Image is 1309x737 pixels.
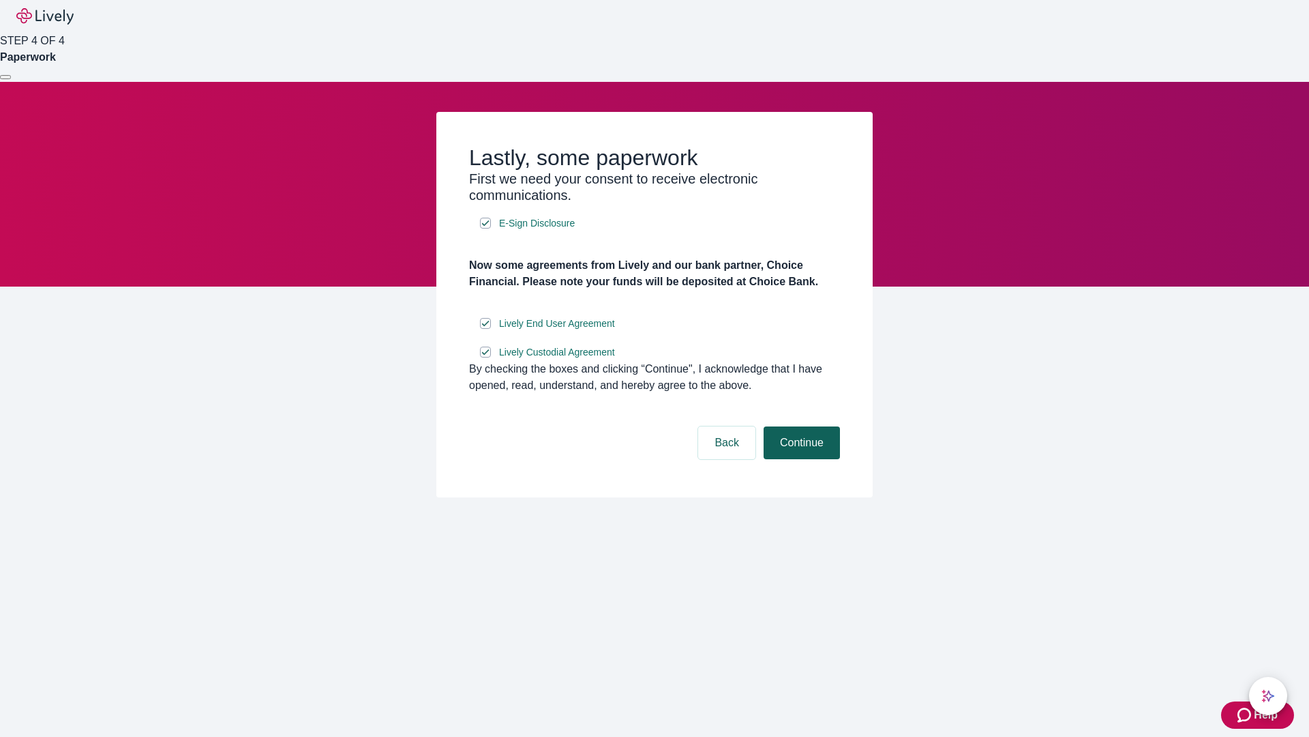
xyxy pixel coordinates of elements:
[499,345,615,360] span: Lively Custodial Agreement
[469,257,840,290] h4: Now some agreements from Lively and our bank partner, Choice Financial. Please note your funds wi...
[496,344,618,361] a: e-sign disclosure document
[1221,702,1294,729] button: Zendesk support iconHelp
[496,315,618,332] a: e-sign disclosure document
[469,145,840,171] h2: Lastly, some paperwork
[499,317,615,331] span: Lively End User Agreement
[764,427,840,459] button: Continue
[499,216,575,231] span: E-Sign Disclosure
[16,8,74,25] img: Lively
[698,427,755,459] button: Back
[1261,689,1275,703] svg: Lively AI Assistant
[1249,677,1287,715] button: chat
[469,361,840,394] div: By checking the boxes and clicking “Continue", I acknowledge that I have opened, read, understand...
[469,171,840,203] h3: First we need your consent to receive electronic communications.
[1237,707,1254,723] svg: Zendesk support icon
[1254,707,1278,723] span: Help
[496,215,577,232] a: e-sign disclosure document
